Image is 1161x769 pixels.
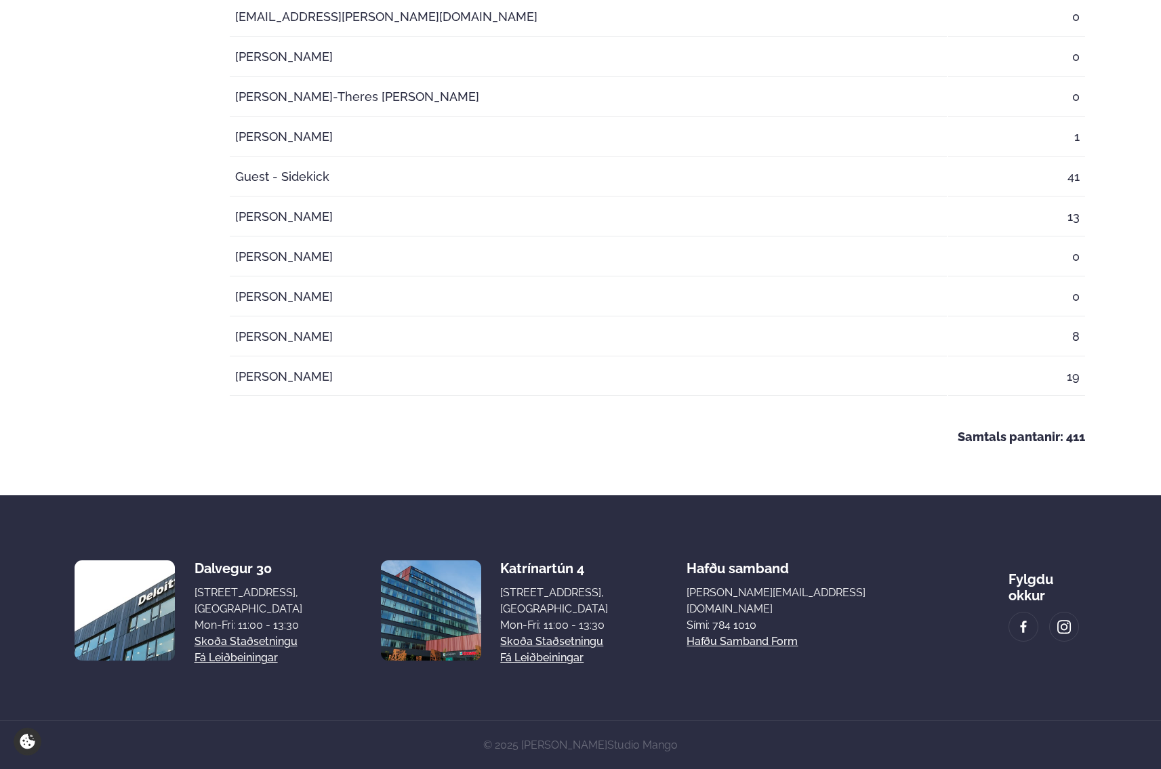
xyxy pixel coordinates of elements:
td: [PERSON_NAME] [230,278,947,316]
div: Mon-Fri: 11:00 - 13:30 [500,617,608,633]
td: [PERSON_NAME] [230,38,947,77]
img: image alt [1016,619,1031,635]
td: [PERSON_NAME] [230,358,947,396]
td: [PERSON_NAME] [230,198,947,236]
strong: Samtals pantanir: 411 [958,430,1085,444]
td: [PERSON_NAME]-Theres [PERSON_NAME] [230,78,947,117]
img: image alt [75,560,175,661]
a: [PERSON_NAME][EMAIL_ADDRESS][DOMAIN_NAME] [687,585,930,617]
div: [STREET_ADDRESS], [GEOGRAPHIC_DATA] [500,585,608,617]
td: Guest - Sidekick [230,158,947,196]
td: 1 [948,118,1085,157]
td: [PERSON_NAME] [230,238,947,276]
td: 0 [948,38,1085,77]
td: [PERSON_NAME] [230,318,947,356]
img: image alt [1057,619,1072,635]
td: 0 [948,78,1085,117]
a: Studio Mango [607,739,678,751]
img: image alt [381,560,481,661]
td: 13 [948,198,1085,236]
a: Skoða staðsetningu [500,633,603,650]
div: Dalvegur 30 [195,560,302,577]
a: image alt [1009,612,1038,641]
a: Fá leiðbeiningar [500,650,584,666]
td: 8 [948,318,1085,356]
a: image alt [1050,612,1078,641]
td: 19 [948,358,1085,396]
span: © 2025 [PERSON_NAME] [483,739,678,751]
a: Fá leiðbeiningar [195,650,278,666]
td: 0 [948,238,1085,276]
td: [PERSON_NAME] [230,118,947,157]
td: 41 [948,158,1085,196]
td: 0 [948,278,1085,316]
div: Fylgdu okkur [1009,560,1086,604]
div: Mon-Fri: 11:00 - 13:30 [195,617,302,633]
p: Sími: 784 1010 [687,617,930,633]
a: Cookie settings [14,728,41,755]
a: Hafðu samband form [687,633,798,650]
div: [STREET_ADDRESS], [GEOGRAPHIC_DATA] [195,585,302,617]
a: Skoða staðsetningu [195,633,298,650]
span: Hafðu samband [687,549,789,577]
div: Katrínartún 4 [500,560,608,577]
